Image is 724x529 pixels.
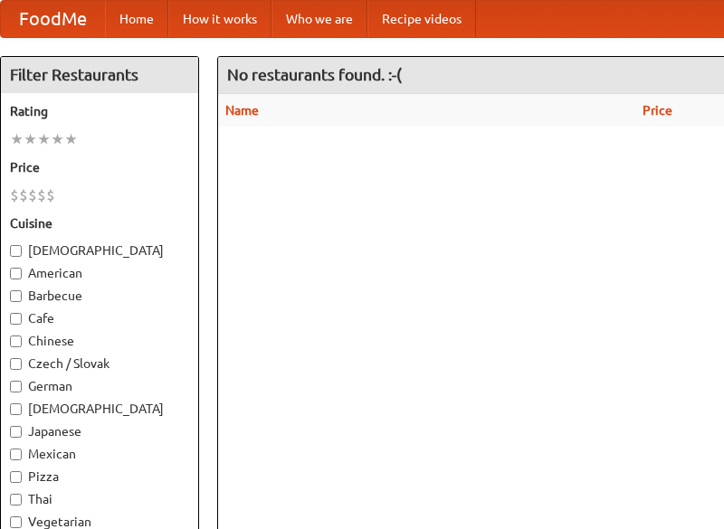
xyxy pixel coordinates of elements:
label: German [10,377,189,395]
label: American [10,264,189,282]
label: Japanese [10,422,189,440]
li: ★ [37,129,51,149]
input: [DEMOGRAPHIC_DATA] [10,245,22,257]
input: Cafe [10,313,22,325]
input: Mexican [10,449,22,460]
label: Cafe [10,309,189,327]
li: $ [10,185,19,205]
label: Czech / Slovak [10,354,189,373]
li: $ [19,185,28,205]
input: Thai [10,494,22,505]
a: Home [105,1,168,37]
li: $ [46,185,55,205]
input: Vegetarian [10,516,22,528]
h5: Rating [10,102,189,120]
label: [DEMOGRAPHIC_DATA] [10,400,189,418]
h5: Cuisine [10,214,189,232]
li: $ [37,185,46,205]
label: Pizza [10,468,189,486]
a: How it works [168,1,271,37]
input: Chinese [10,335,22,347]
label: Thai [10,490,189,508]
label: Barbecue [10,287,189,305]
h4: Filter Restaurants [1,57,198,93]
input: Czech / Slovak [10,358,22,370]
input: Pizza [10,471,22,483]
a: FoodMe [1,1,105,37]
a: Price [643,103,672,118]
h5: Price [10,158,189,176]
a: Recipe videos [367,1,476,37]
input: German [10,381,22,392]
a: Name [225,103,259,118]
ng-pluralize: No restaurants found. :-( [227,66,402,83]
li: ★ [64,129,78,149]
a: Who we are [271,1,367,37]
label: Mexican [10,445,189,463]
li: ★ [24,129,37,149]
input: Japanese [10,426,22,438]
li: ★ [10,129,24,149]
input: [DEMOGRAPHIC_DATA] [10,403,22,415]
li: $ [28,185,37,205]
label: Chinese [10,332,189,350]
label: [DEMOGRAPHIC_DATA] [10,241,189,260]
li: ★ [51,129,64,149]
input: American [10,268,22,279]
input: Barbecue [10,290,22,302]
